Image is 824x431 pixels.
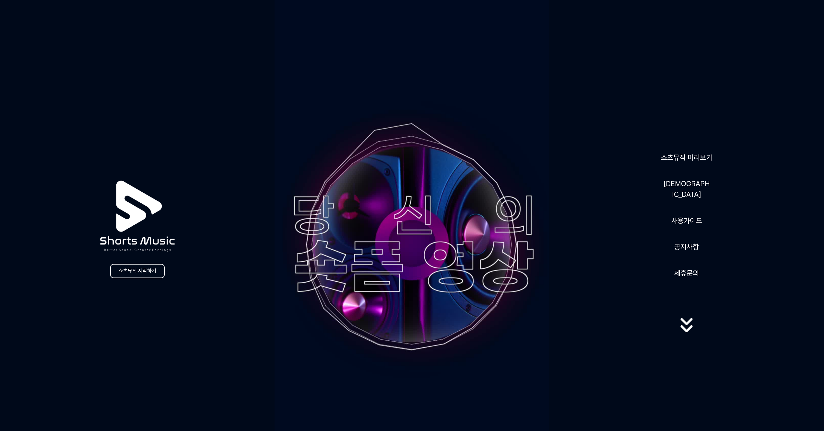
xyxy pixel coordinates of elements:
a: [DEMOGRAPHIC_DATA] [661,176,712,202]
a: 쇼츠뮤직 시작하기 [110,264,165,278]
img: logo [84,163,191,269]
a: 공지사항 [672,239,701,255]
a: 쇼츠뮤직 미리보기 [658,150,715,165]
button: 제휴문의 [672,265,701,281]
a: 사용가이드 [669,213,705,229]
